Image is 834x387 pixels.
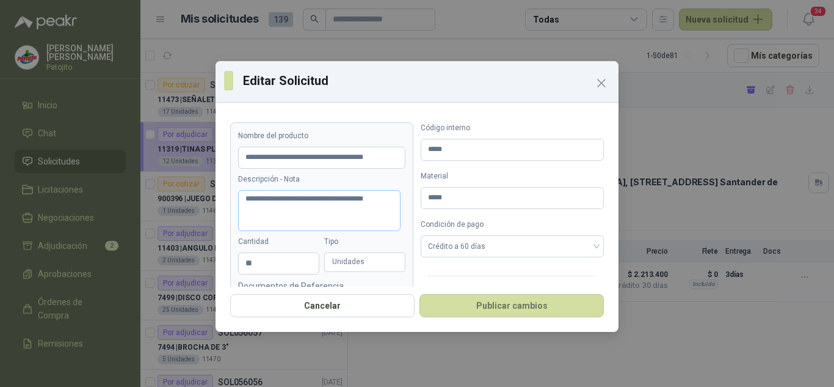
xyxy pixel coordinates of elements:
[419,294,604,317] button: Publicar cambios
[238,130,405,142] label: Nombre del producto
[421,171,604,182] label: Material
[324,236,405,248] label: Tipo
[428,237,596,256] span: Crédito a 60 días
[238,279,405,293] p: Documentos de Referencia
[238,174,405,185] label: Descripción - Nota
[238,236,319,248] label: Cantidad
[243,72,610,90] h3: Editar Solicitud
[421,122,604,134] label: Código interno
[421,219,604,230] label: Condición de pago
[324,252,405,272] div: Unidades
[592,73,611,93] button: Close
[230,294,415,317] button: Cancelar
